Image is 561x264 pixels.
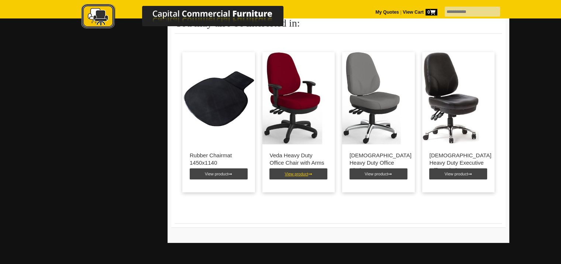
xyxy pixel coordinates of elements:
[61,4,319,31] img: Capital Commercial Furniture Logo
[61,4,319,33] a: Capital Commercial Furniture Logo
[429,168,487,179] a: View product
[403,10,437,15] strong: View Cart
[350,152,407,174] p: [DEMOGRAPHIC_DATA] Heavy Duty Office Chair 200KG
[190,152,248,167] p: Rubber Chairmat 1450x1140
[350,168,407,179] a: View product
[182,52,255,144] img: Rubber Chairmat 1450x1140
[270,152,328,167] p: Veda Heavy Duty Office Chair with Arms
[262,52,323,144] img: Veda Heavy Duty Office Chair with Arms
[342,52,401,144] img: Veda Heavy Duty Office Chair 200KG
[426,9,437,16] span: 0
[175,18,502,34] h2: You may also be interested in:
[402,10,437,15] a: View Cart0
[430,152,488,174] p: [DEMOGRAPHIC_DATA] Heavy Duty Executive Office Chair
[269,168,327,179] a: View product
[422,52,479,144] img: Veda Heavy Duty Executive Office Chair
[190,168,248,179] a: View product
[375,10,399,15] a: My Quotes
